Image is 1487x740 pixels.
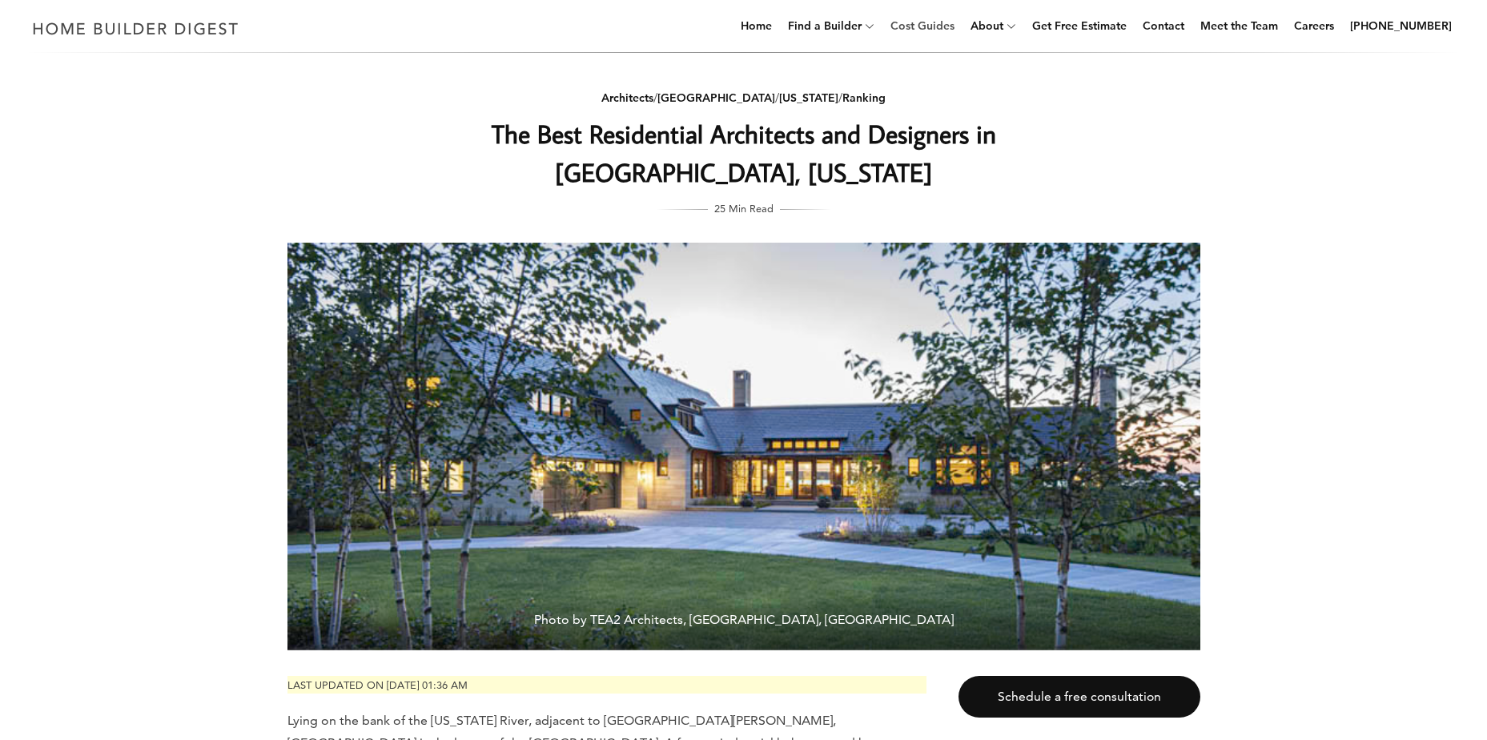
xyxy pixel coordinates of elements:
a: [GEOGRAPHIC_DATA] [657,90,775,105]
span: 25 Min Read [714,199,774,217]
img: Home Builder Digest [26,13,246,44]
a: Ranking [842,90,886,105]
a: Architects [601,90,653,105]
span: Photo by TEA2 Architects, [GEOGRAPHIC_DATA], [GEOGRAPHIC_DATA] [287,596,1200,650]
a: [US_STATE] [779,90,838,105]
iframe: Drift Widget Chat Controller [1407,660,1468,721]
div: / / / [424,88,1063,108]
p: Last updated on [DATE] 01:36 am [287,676,926,694]
h1: The Best Residential Architects and Designers in [GEOGRAPHIC_DATA], [US_STATE] [424,115,1063,191]
a: Schedule a free consultation [959,676,1200,718]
